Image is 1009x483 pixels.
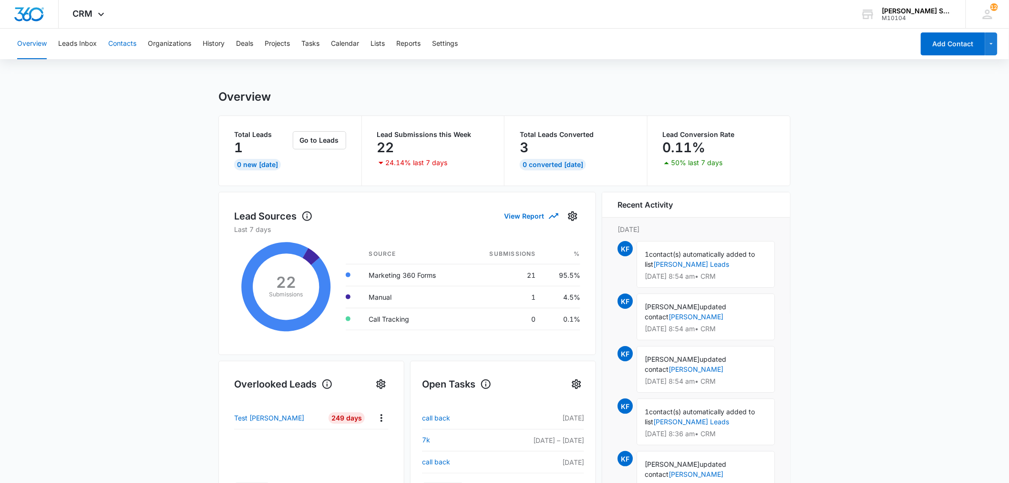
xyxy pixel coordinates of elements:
td: Manual [361,286,466,308]
span: 124 [990,3,998,11]
a: call back [422,456,480,468]
button: Add Contact [921,32,985,55]
td: Call Tracking [361,308,466,330]
button: Lists [371,29,385,59]
a: [PERSON_NAME] Leads [653,260,729,268]
span: KF [618,241,633,256]
button: Tasks [301,29,319,59]
span: KF [618,399,633,414]
div: notifications count [990,3,998,11]
h6: Recent Activity [618,199,673,210]
h1: Open Tasks [422,377,492,391]
a: [PERSON_NAME] [669,313,723,321]
button: Overview [17,29,47,59]
a: [PERSON_NAME] [669,470,723,478]
button: Settings [373,377,389,392]
p: [DATE] [618,224,775,234]
p: 1 [234,140,243,155]
button: Calendar [331,29,359,59]
td: 95.5% [544,264,580,286]
span: contact(s) automatically added to list [645,408,755,426]
button: Go to Leads [293,131,346,149]
button: Settings [569,377,584,392]
span: KF [618,294,633,309]
div: account id [882,15,952,21]
p: 24.14% last 7 days [386,159,448,166]
span: [PERSON_NAME] [645,460,700,468]
button: History [203,29,225,59]
a: call back [422,412,480,424]
td: 0.1% [544,308,580,330]
button: View Report [504,208,557,224]
td: 0 [465,308,543,330]
div: 249 Days [329,412,365,424]
h1: Overlooked Leads [234,377,333,391]
div: account name [882,7,952,15]
td: 4.5% [544,286,580,308]
span: 1 [645,250,649,258]
button: Leads Inbox [58,29,97,59]
p: [DATE] 8:36 am • CRM [645,430,767,437]
p: [DATE] 8:54 am • CRM [645,378,767,385]
span: [PERSON_NAME] [645,303,700,311]
p: Lead Conversion Rate [663,131,775,138]
p: [DATE] [480,413,584,423]
p: [DATE] [480,457,584,467]
button: Settings [565,209,580,224]
p: Test [PERSON_NAME] [234,413,304,423]
button: Projects [265,29,290,59]
p: 3 [520,140,528,155]
span: contact(s) automatically added to list [645,250,755,268]
a: [PERSON_NAME] Leads [653,418,729,426]
span: 1 [645,408,649,416]
div: 0 Converted [DATE] [520,159,586,170]
span: CRM [73,9,93,19]
td: 21 [465,264,543,286]
a: Test [PERSON_NAME] [234,413,324,423]
p: [DATE] – [DATE] [480,435,584,445]
td: Marketing 360 Forms [361,264,466,286]
p: [DATE] 8:54 am • CRM [645,325,767,332]
button: Organizations [148,29,191,59]
p: [DATE] 8:54 am • CRM [645,273,767,280]
button: Actions [374,410,389,425]
th: Submissions [465,244,543,264]
a: [PERSON_NAME] [669,365,723,373]
th: Source [361,244,466,264]
td: 1 [465,286,543,308]
h1: Lead Sources [234,209,313,223]
div: 0 New [DATE] [234,159,281,170]
span: [PERSON_NAME] [645,355,700,363]
p: 22 [377,140,394,155]
p: Last 7 days [234,224,580,234]
p: 50% last 7 days [671,159,723,166]
a: 7k [422,434,480,446]
p: Total Leads Converted [520,131,632,138]
a: Go to Leads [293,136,346,144]
button: Deals [236,29,253,59]
p: Lead Submissions this Week [377,131,489,138]
span: KF [618,346,633,361]
button: Contacts [108,29,136,59]
button: Settings [432,29,458,59]
th: % [544,244,580,264]
button: Reports [396,29,421,59]
span: KF [618,451,633,466]
p: Total Leads [234,131,291,138]
h1: Overview [218,90,271,104]
p: 0.11% [663,140,706,155]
